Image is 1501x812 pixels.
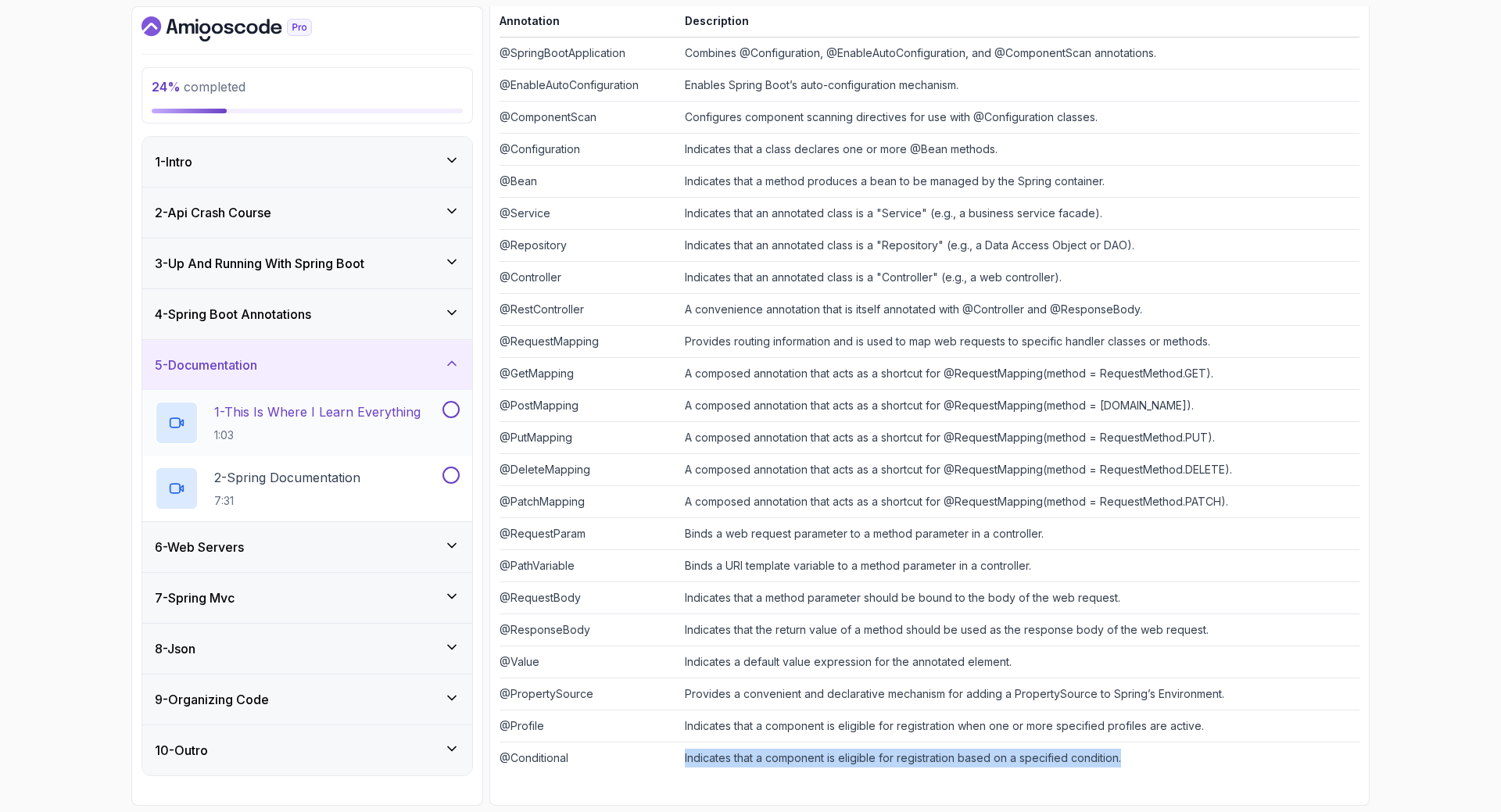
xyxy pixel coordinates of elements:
[155,305,311,324] h3: 4 - Spring Boot Annotations
[679,518,1359,550] td: Binds a web request parameter to a method parameter in a controller.
[155,690,269,709] h3: 9 - Organizing Code
[142,624,472,674] button: 8-Json
[142,573,472,623] button: 7-Spring Mvc
[500,326,679,358] td: @RequestMapping
[142,340,472,390] button: 5-Documentation
[214,468,360,487] p: 2 - Spring Documentation
[155,203,271,222] h3: 2 - Api Crash Course
[500,358,679,390] td: @GetMapping
[500,486,679,518] td: @PatchMapping
[500,38,679,70] td: @SpringBootApplication
[500,614,679,646] td: @ResponseBody
[679,646,1359,678] td: Indicates a default value expression for the annotated element.
[155,538,244,556] h3: 6 - Web Servers
[500,262,679,294] td: @Controller
[679,422,1359,454] td: A composed annotation that acts as a shortcut for @RequestMapping(method = RequestMethod.PUT).
[679,486,1359,518] td: A composed annotation that acts as a shortcut for @RequestMapping(method = RequestMethod.PATCH).
[679,11,1359,38] th: Description
[500,454,679,486] td: @DeleteMapping
[679,742,1359,774] td: Indicates that a component is eligible for registration based on a specified condition.
[500,742,679,774] td: @Conditional
[500,678,679,710] td: @PropertySource
[500,582,679,614] td: @RequestBody
[152,79,181,95] span: 24 %
[500,166,679,198] td: @Bean
[679,550,1359,582] td: Binds a URI template variable to a method parameter in a controller.
[679,454,1359,486] td: A composed annotation that acts as a shortcut for @RequestMapping(method = RequestMethod.DELETE).
[214,402,421,421] p: 1 - This Is Where I Learn Everything
[142,16,348,41] a: Dashboard
[500,198,679,230] td: @Service
[155,639,195,658] h3: 8 - Json
[679,134,1359,166] td: Indicates that a class declares one or more @Bean methods.
[679,358,1359,390] td: A composed annotation that acts as a shortcut for @RequestMapping(method = RequestMethod.GET).
[679,326,1359,358] td: Provides routing information and is used to map web requests to specific handler classes or methods.
[142,289,472,339] button: 4-Spring Boot Annotations
[679,390,1359,422] td: A composed annotation that acts as a shortcut for @RequestMapping(method = [DOMAIN_NAME]).
[500,230,679,262] td: @Repository
[142,238,472,288] button: 3-Up And Running With Spring Boot
[679,262,1359,294] td: Indicates that an annotated class is a "Controller" (e.g., a web controller).
[155,741,208,760] h3: 10 - Outro
[142,137,472,187] button: 1-Intro
[679,710,1359,742] td: Indicates that a component is eligible for registration when one or more specified profiles are a...
[214,493,360,509] p: 7:31
[155,254,364,273] h3: 3 - Up And Running With Spring Boot
[679,294,1359,326] td: A convenience annotation that is itself annotated with @Controller and @ResponseBody.
[500,70,679,102] td: @EnableAutoConfiguration
[152,79,245,95] span: completed
[155,588,235,607] h3: 7 - Spring Mvc
[155,356,257,374] h3: 5 - Documentation
[679,230,1359,262] td: Indicates that an annotated class is a "Repository" (e.g., a Data Access Object or DAO).
[214,427,421,443] p: 1:03
[500,390,679,422] td: @PostMapping
[142,188,472,238] button: 2-Api Crash Course
[500,294,679,326] td: @RestController
[142,674,472,724] button: 9-Organizing Code
[500,550,679,582] td: @PathVariable
[500,102,679,134] td: @ComponentScan
[500,710,679,742] td: @Profile
[155,152,192,171] h3: 1 - Intro
[500,422,679,454] td: @PutMapping
[155,467,460,510] button: 2-Spring Documentation7:31
[500,518,679,550] td: @RequestParam
[142,725,472,775] button: 10-Outro
[155,401,460,445] button: 1-This Is Where I Learn Everything1:03
[500,11,679,38] th: Annotation
[679,614,1359,646] td: Indicates that the return value of a method should be used as the response body of the web request.
[679,582,1359,614] td: Indicates that a method parameter should be bound to the body of the web request.
[142,522,472,572] button: 6-Web Servers
[679,166,1359,198] td: Indicates that a method produces a bean to be managed by the Spring container.
[679,38,1359,70] td: Combines @Configuration, @EnableAutoConfiguration, and @ComponentScan annotations.
[679,198,1359,230] td: Indicates that an annotated class is a "Service" (e.g., a business service facade).
[500,134,679,166] td: @Configuration
[679,102,1359,134] td: Configures component scanning directives for use with @Configuration classes.
[500,646,679,678] td: @Value
[679,70,1359,102] td: Enables Spring Boot’s auto-configuration mechanism.
[679,678,1359,710] td: Provides a convenient and declarative mechanism for adding a PropertySource to Spring’s Environment.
